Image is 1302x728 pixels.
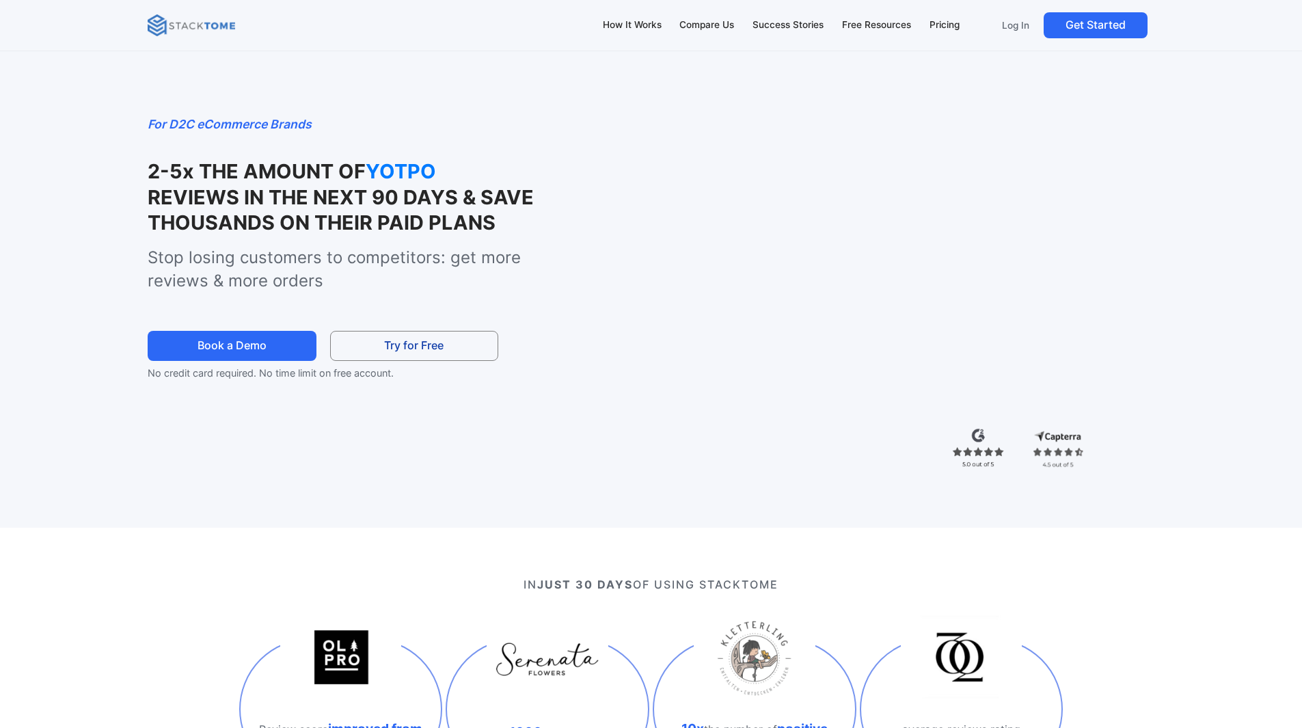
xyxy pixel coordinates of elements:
[842,18,911,33] div: Free Resources
[596,11,668,40] a: How It Works
[673,11,741,40] a: Compare Us
[679,18,734,33] div: Compare Us
[923,11,966,40] a: Pricing
[148,246,580,292] p: Stop losing customers to competitors: get more reviews & more orders
[330,331,498,362] a: Try for Free
[930,18,960,33] div: Pricing
[198,576,1104,593] p: IN OF USING STACKTOME
[1044,12,1148,38] a: Get Started
[1002,19,1029,31] p: Log In
[366,159,502,184] strong: YOTPO
[148,365,522,381] p: No credit card required. No time limit on free account.
[835,11,917,40] a: Free Resources
[148,185,534,234] strong: REVIEWS IN THE NEXT 90 DAYS & SAVE THOUSANDS ON THEIR PAID PLANS
[993,12,1038,38] a: Log In
[148,159,366,183] strong: 2-5x THE AMOUNT OF
[610,115,1154,421] iframe: StackTome- product_demo 07.24 - 1.3x speed (1080p)
[752,18,824,33] div: Success Stories
[746,11,830,40] a: Success Stories
[603,18,662,33] div: How It Works
[148,331,316,362] a: Book a Demo
[537,578,633,591] strong: JUST 30 DAYS
[148,117,312,131] em: For D2C eCommerce Brands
